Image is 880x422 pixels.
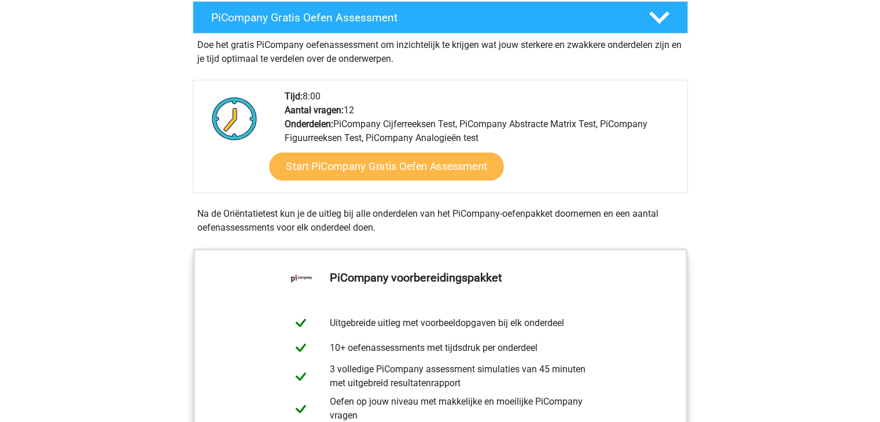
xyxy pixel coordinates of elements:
[193,34,688,66] div: Doe het gratis PiCompany oefenassessment om inzichtelijk te krijgen wat jouw sterkere en zwakkere...
[285,91,303,102] b: Tijd:
[276,90,687,193] div: 8:00 12 PiCompany Cijferreeksen Test, PiCompany Abstracte Matrix Test, PiCompany Figuurreeksen Te...
[285,105,344,116] b: Aantal vragen:
[193,207,688,235] div: Na de Oriëntatietest kun je de uitleg bij alle onderdelen van het PiCompany-oefenpakket doornemen...
[285,119,333,129] b: Onderdelen:
[211,11,630,24] h4: PiCompany Gratis Oefen Assessment
[188,1,693,34] a: PiCompany Gratis Oefen Assessment
[269,153,503,180] a: Start PiCompany Gratis Oefen Assessment
[205,90,264,147] img: Klok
